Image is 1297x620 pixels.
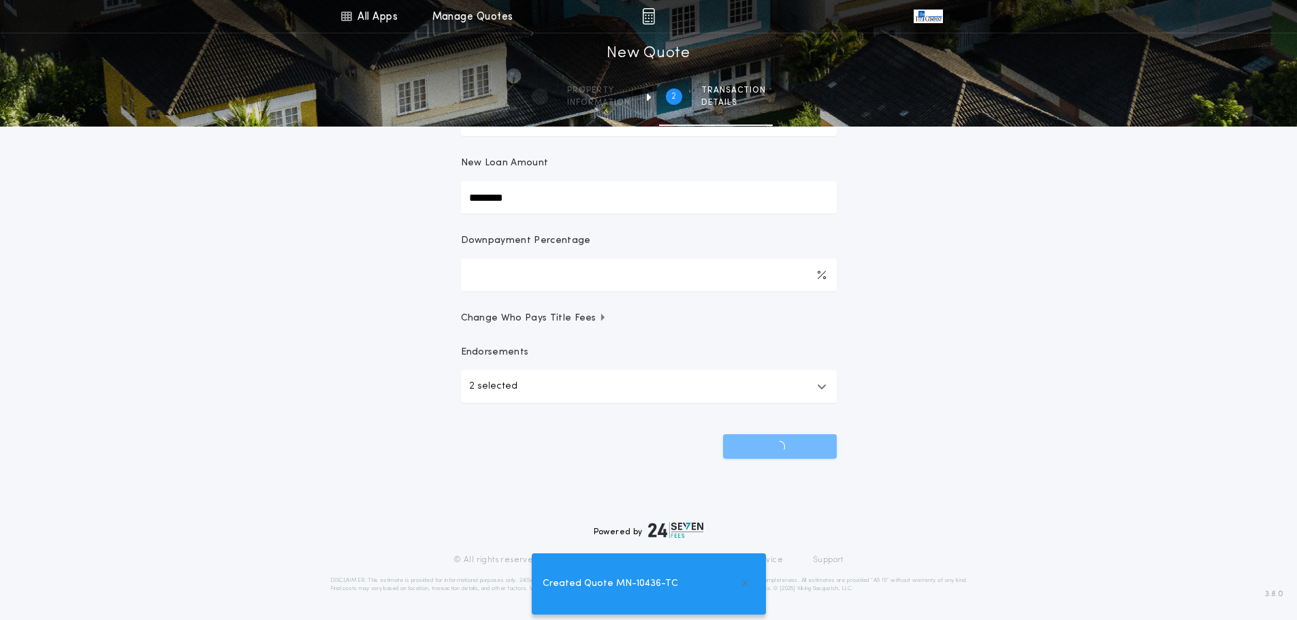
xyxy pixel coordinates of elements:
button: Change Who Pays Title Fees [461,312,837,325]
span: information [567,97,630,108]
input: New Loan Amount [461,181,837,214]
h1: New Quote [607,43,690,65]
span: Change Who Pays Title Fees [461,312,607,325]
h2: 2 [671,91,676,102]
img: logo [648,522,704,538]
img: vs-icon [914,10,942,23]
p: Endorsements [461,346,837,359]
button: 2 selected [461,370,837,403]
p: 2 selected [469,378,517,395]
img: img [642,8,655,25]
span: details [701,97,766,108]
input: Downpayment Percentage [461,259,837,291]
span: Property [567,85,630,96]
span: Transaction [701,85,766,96]
p: Downpayment Percentage [461,234,591,248]
div: Powered by [594,522,704,538]
span: Created Quote MN-10436-TC [543,576,678,591]
p: New Loan Amount [461,157,549,170]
